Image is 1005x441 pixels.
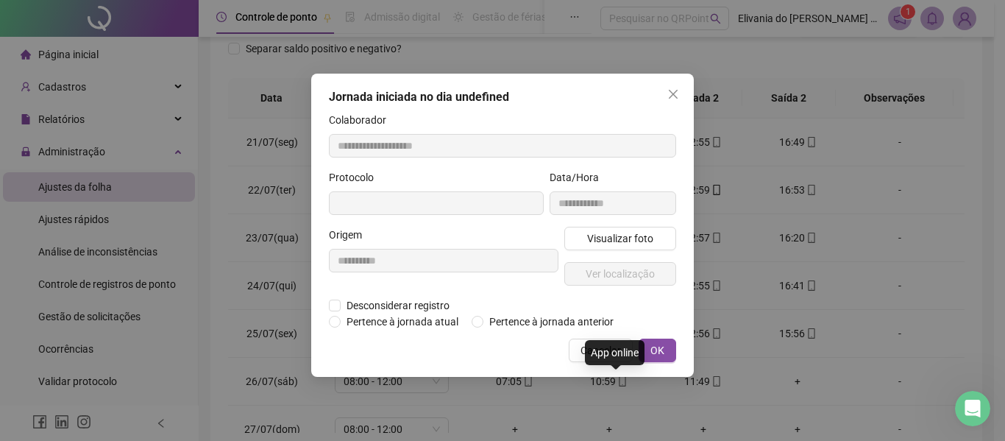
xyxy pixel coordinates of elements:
[650,342,664,359] span: OK
[341,297,455,314] span: Desconsiderar registro
[564,262,676,286] button: Ver localização
[585,340,644,365] div: App online
[329,169,383,186] label: Protocolo
[341,314,464,330] span: Pertence à jornada atual
[639,339,676,362] button: OK
[329,112,396,128] label: Colaborador
[329,88,676,106] div: Jornada iniciada no dia undefined
[667,88,679,100] span: close
[483,314,619,330] span: Pertence à jornada anterior
[569,339,633,362] button: Cancelar
[587,230,653,247] span: Visualizar foto
[564,227,676,250] button: Visualizar foto
[955,391,990,426] iframe: Intercom live chat
[661,82,685,106] button: Close
[550,169,608,186] label: Data/Hora
[580,342,621,359] span: Cancelar
[329,227,372,243] label: Origem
